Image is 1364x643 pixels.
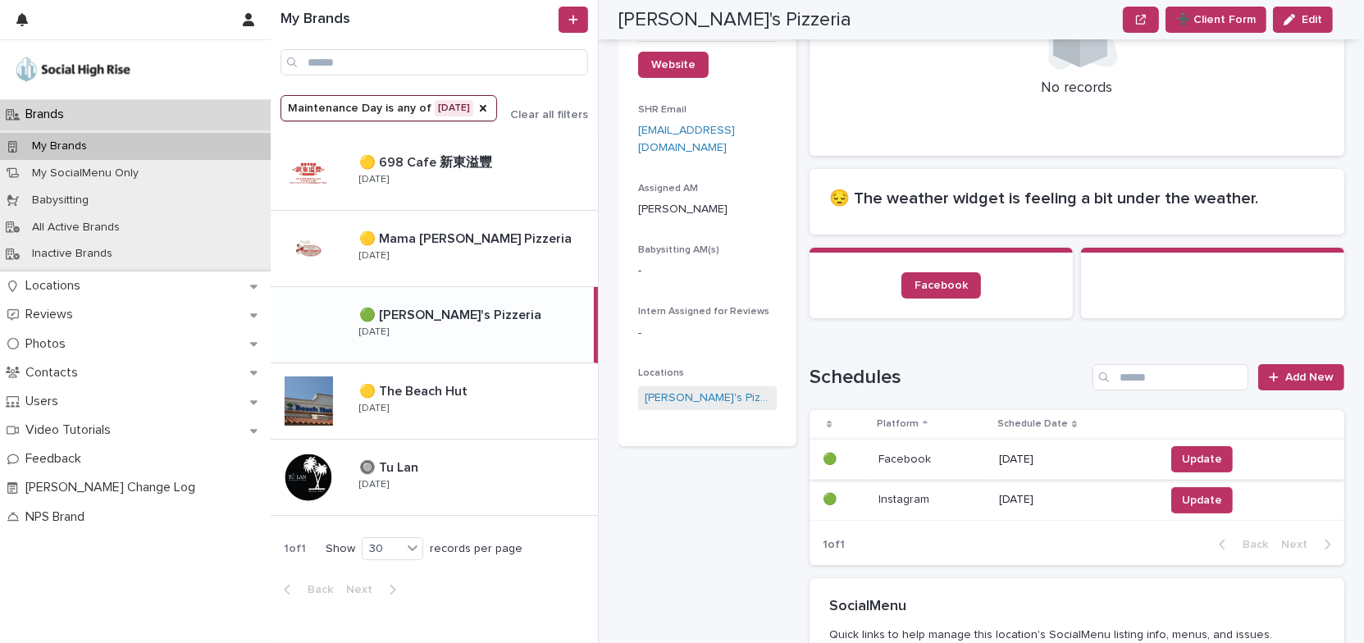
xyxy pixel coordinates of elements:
[19,394,71,409] p: Users
[1171,446,1233,472] button: Update
[810,525,858,565] p: 1 of 1
[19,221,133,235] p: All Active Brands
[19,480,208,495] p: [PERSON_NAME] Change Log
[1233,539,1268,550] span: Back
[1182,451,1222,467] span: Update
[497,109,588,121] button: Clear all filters
[430,542,522,556] p: records per page
[823,449,840,467] p: 🟢
[645,390,770,407] a: [PERSON_NAME]'s Pizzeria
[638,184,698,194] span: Assigned AM
[810,480,1344,521] tr: 🟢🟢 InstagramInstagram [DATE]Update
[901,272,981,299] a: Facebook
[638,368,684,378] span: Locations
[1275,537,1344,552] button: Next
[271,582,340,597] button: Back
[359,304,545,323] p: 🟢 [PERSON_NAME]'s Pizzeria
[359,152,495,171] p: 🟡 698 Cafe 新東溢豐
[638,105,687,115] span: SHR Email
[829,80,1325,98] p: No records
[271,440,598,516] a: 🔘 Tu Lan🔘 Tu Lan [DATE]
[271,287,598,363] a: 🟢 [PERSON_NAME]'s Pizzeria🟢 [PERSON_NAME]'s Pizzeria [DATE]
[19,194,102,207] p: Babysitting
[638,262,777,280] p: -
[877,415,919,433] p: Platform
[1171,487,1233,513] button: Update
[651,59,696,71] span: Website
[638,125,735,153] a: [EMAIL_ADDRESS][DOMAIN_NAME]
[1273,7,1333,33] button: Edit
[13,53,133,86] img: o5DnuTxEQV6sW9jFYBBf
[1258,364,1344,390] a: Add New
[829,598,906,616] h2: SocialMenu
[281,95,497,121] button: Maintenance Day
[638,52,709,78] a: Website
[271,529,319,569] p: 1 of 1
[281,11,555,29] h1: My Brands
[19,336,79,352] p: Photos
[359,326,389,338] p: [DATE]
[829,627,1318,642] p: Quick links to help manage this location's SocialMenu listing info, menus, and issues.
[1281,539,1317,550] span: Next
[638,325,777,342] p: -
[359,174,389,185] p: [DATE]
[19,107,77,122] p: Brands
[359,381,471,399] p: 🟡 The Beach Hut
[363,540,402,558] div: 30
[271,135,598,211] a: 🟡 698 Cafe 新東溢豐🟡 698 Cafe 新東溢豐 [DATE]
[1182,492,1222,508] span: Update
[878,449,934,467] p: Facebook
[19,451,94,467] p: Feedback
[359,250,389,262] p: [DATE]
[1285,372,1334,383] span: Add New
[810,366,1086,390] h1: Schedules
[878,490,933,507] p: Instagram
[1093,364,1248,390] input: Search
[1302,14,1322,25] span: Edit
[999,493,1152,507] p: [DATE]
[359,403,389,414] p: [DATE]
[1166,7,1266,33] button: ➕ Client Form
[271,211,598,287] a: 🟡 Mama [PERSON_NAME] Pizzeria🟡 Mama [PERSON_NAME] Pizzeria [DATE]
[326,542,355,556] p: Show
[359,457,422,476] p: 🔘 Tu Lan
[340,582,409,597] button: Next
[298,584,333,595] span: Back
[359,479,389,490] p: [DATE]
[346,584,382,595] span: Next
[638,245,719,255] span: Babysitting AM(s)
[19,278,94,294] p: Locations
[281,49,588,75] input: Search
[19,365,91,381] p: Contacts
[19,509,98,525] p: NPS Brand
[810,439,1344,480] tr: 🟢🟢 FacebookFacebook [DATE]Update
[19,139,100,153] p: My Brands
[638,201,777,218] p: [PERSON_NAME]
[359,228,575,247] p: 🟡 Mama [PERSON_NAME] Pizzeria
[510,109,588,121] span: Clear all filters
[638,307,769,317] span: Intern Assigned for Reviews
[1206,537,1275,552] button: Back
[271,363,598,440] a: 🟡 The Beach Hut🟡 The Beach Hut [DATE]
[829,189,1325,208] h2: 😔 The weather widget is feeling a bit under the weather.
[19,307,86,322] p: Reviews
[19,422,124,438] p: Video Tutorials
[999,453,1152,467] p: [DATE]
[997,415,1068,433] p: Schedule Date
[19,247,125,261] p: Inactive Brands
[618,8,851,32] h2: [PERSON_NAME]'s Pizzeria
[19,166,152,180] p: My SocialMenu Only
[823,490,840,507] p: 🟢
[915,280,968,291] span: Facebook
[1176,11,1256,28] span: ➕ Client Form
